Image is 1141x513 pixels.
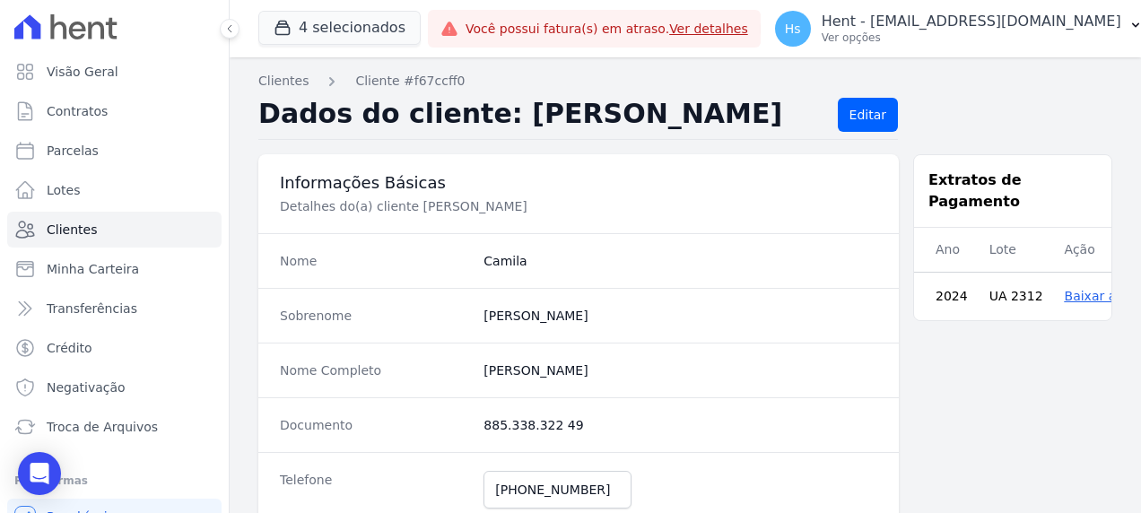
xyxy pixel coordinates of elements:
dt: Nome Completo [280,361,469,379]
h1: Extratos de Pagamento [928,170,1097,213]
a: Contratos [7,93,222,129]
td: 2024 [914,273,979,321]
div: Plataformas [14,470,214,491]
a: Minha Carteira [7,251,222,287]
dt: Nome [280,252,469,270]
a: Ver detalhes [669,22,748,36]
a: Troca de Arquivos [7,409,222,445]
span: Crédito [47,339,92,357]
span: Clientes [47,221,97,239]
a: Clientes [7,212,222,248]
a: Visão Geral [7,54,222,90]
span: Negativação [47,378,126,396]
a: Parcelas [7,133,222,169]
dd: [PERSON_NAME] [483,307,877,325]
td: UA 2312 [979,273,1054,321]
span: Troca de Arquivos [47,418,158,436]
h3: Informações Básicas [280,172,877,194]
span: Minha Carteira [47,260,139,278]
span: Parcelas [47,142,99,160]
dd: [PERSON_NAME] [483,361,877,379]
a: Lotes [7,172,222,208]
a: Crédito [7,330,222,366]
button: 4 selecionados [258,11,421,45]
span: Contratos [47,102,108,120]
th: Lote [979,228,1054,273]
span: Visão Geral [47,63,118,81]
a: Clientes [258,72,309,91]
div: Open Intercom Messenger [18,452,61,495]
a: Transferências [7,291,222,326]
a: Negativação [7,370,222,405]
span: Transferências [47,300,137,317]
dd: Camila [483,252,877,270]
dt: Documento [280,416,469,434]
span: Você possui fatura(s) em atraso. [466,20,748,39]
p: Ver opções [822,30,1121,45]
dd: 885.338.322 49 [483,416,877,434]
nav: Breadcrumb [258,72,1112,91]
p: Detalhes do(a) cliente [PERSON_NAME] [280,197,877,215]
span: Hs [785,22,801,35]
span: Lotes [47,181,81,199]
a: Cliente #f67ccff0 [355,72,465,91]
th: Ano [914,228,979,273]
a: Editar [838,98,898,132]
dt: Sobrenome [280,307,469,325]
h2: Dados do cliente: [PERSON_NAME] [258,98,823,132]
p: Hent - [EMAIL_ADDRESS][DOMAIN_NAME] [822,13,1121,30]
